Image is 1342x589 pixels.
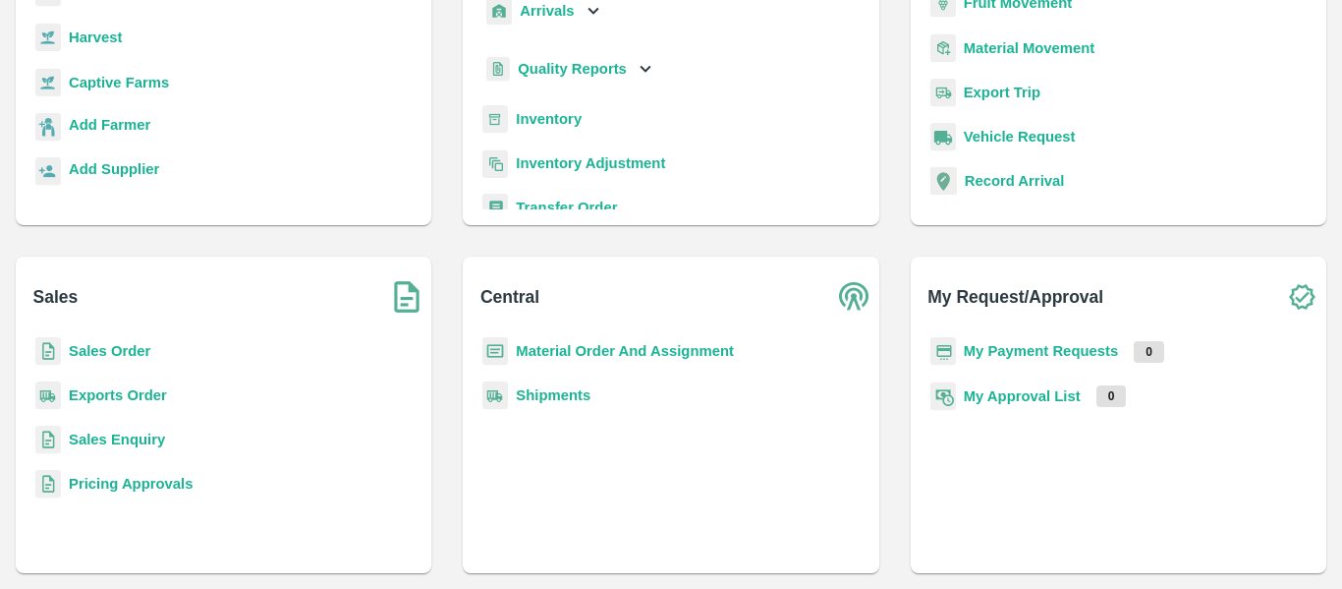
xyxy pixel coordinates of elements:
img: payment [930,337,956,366]
img: sales [35,426,61,454]
a: Inventory [516,111,582,127]
img: soSales [382,272,431,322]
img: central [830,272,879,322]
a: Material Order And Assignment [516,343,734,359]
b: Quality Reports [518,61,627,77]
a: Record Arrival [965,173,1065,189]
a: Material Movement [964,40,1095,56]
b: Central [480,283,539,311]
a: Add Supplier [69,158,159,185]
img: whInventory [482,105,508,134]
b: Add Supplier [69,161,159,177]
b: My Request/Approval [927,283,1103,311]
b: Sales [33,283,79,311]
a: Pricing Approvals [69,476,193,492]
div: Quality Reports [482,49,656,89]
a: Transfer Order [516,200,617,215]
img: inventory [482,149,508,178]
img: shipments [482,382,508,410]
img: recordArrival [930,167,957,195]
img: qualityReport [486,57,510,82]
img: delivery [930,79,956,107]
a: Add Farmer [69,114,150,141]
a: Inventory Adjustment [516,155,665,171]
img: check [1277,272,1326,322]
img: harvest [35,68,61,97]
img: sales [35,470,61,499]
img: material [930,33,956,63]
a: Sales Enquiry [69,432,165,447]
img: shipments [35,382,61,410]
p: 0 [1134,341,1164,363]
a: Vehicle Request [964,129,1076,145]
a: Exports Order [69,387,167,403]
img: whTransfer [482,194,508,222]
a: Sales Order [69,343,150,359]
a: Shipments [516,387,590,403]
p: 0 [1096,385,1127,407]
b: Arrivals [520,3,574,19]
a: Harvest [69,29,122,45]
img: supplier [35,157,61,186]
a: Captive Farms [69,75,169,90]
img: harvest [35,23,61,52]
img: approval [930,382,956,411]
img: vehicle [930,123,956,151]
b: Add Farmer [69,117,150,133]
img: centralMaterial [482,337,508,366]
img: farmer [35,113,61,142]
a: My Payment Requests [964,343,1119,359]
a: My Approval List [964,388,1081,404]
img: sales [35,337,61,366]
a: Export Trip [964,85,1040,100]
